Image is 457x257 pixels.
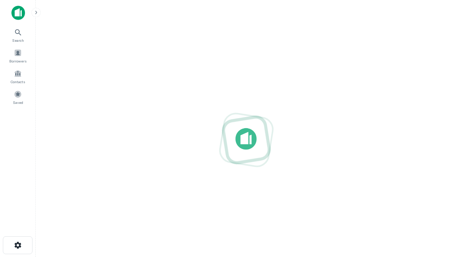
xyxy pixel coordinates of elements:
a: Search [2,25,34,45]
iframe: Chat Widget [421,200,457,234]
img: capitalize-icon.png [11,6,25,20]
a: Borrowers [2,46,34,65]
a: Saved [2,87,34,107]
span: Borrowers [9,58,26,64]
a: Contacts [2,67,34,86]
span: Saved [13,100,23,105]
span: Contacts [11,79,25,85]
span: Search [12,37,24,43]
